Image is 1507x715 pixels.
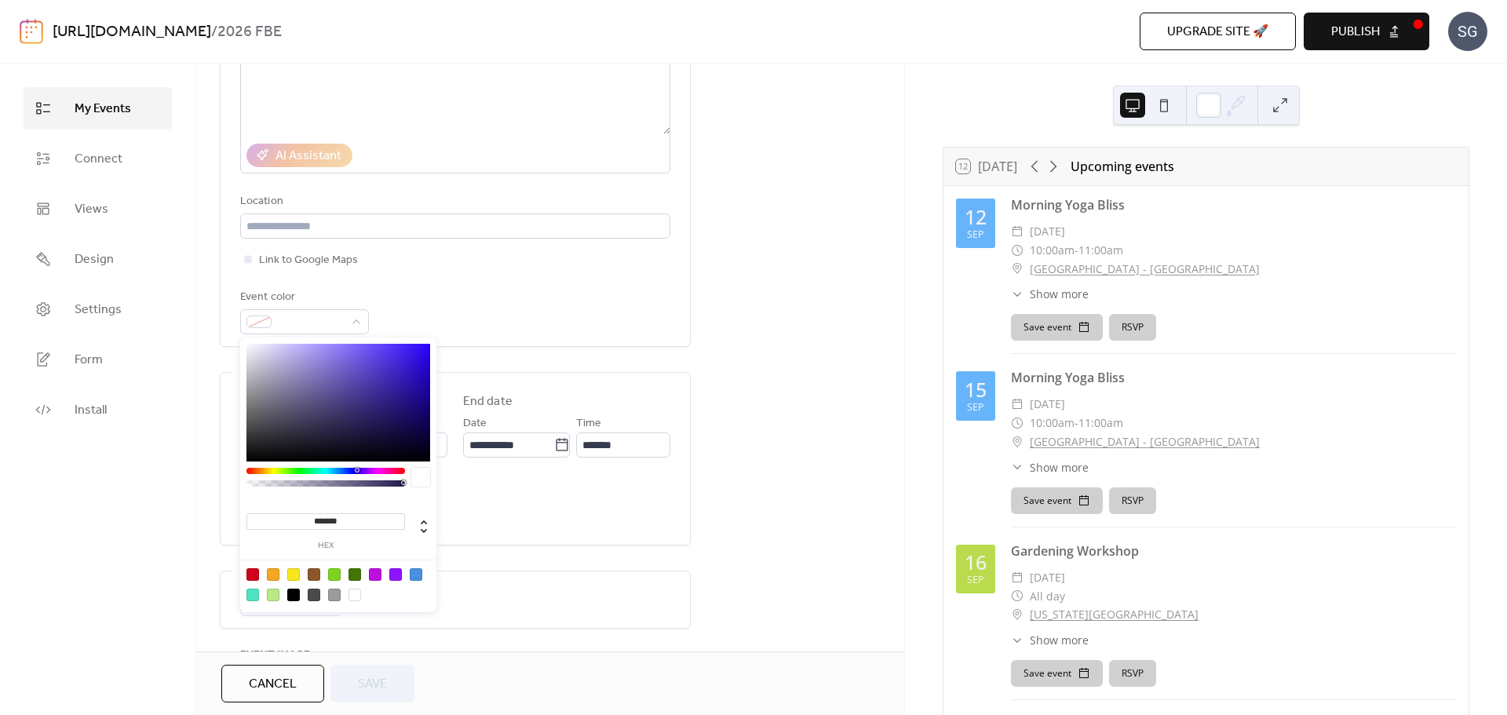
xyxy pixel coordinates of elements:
span: Show more [1030,286,1089,302]
span: [DATE] [1030,568,1065,587]
b: / [211,17,217,47]
span: - [1075,241,1078,260]
span: 10:00am [1030,414,1075,432]
div: #F8E71C [287,568,300,581]
button: RSVP [1109,487,1156,514]
div: #7ED321 [328,568,341,581]
span: Publish [1331,23,1380,42]
a: [GEOGRAPHIC_DATA] - [GEOGRAPHIC_DATA] [1030,260,1260,279]
div: ​ [1011,605,1024,624]
span: Event image [240,646,310,665]
div: #FFFFFF [348,589,361,601]
span: 10:00am [1030,241,1075,260]
span: Form [75,351,103,370]
span: 11:00am [1078,414,1123,432]
a: Connect [24,137,172,180]
a: Install [24,389,172,431]
span: Upgrade site 🚀 [1167,23,1268,42]
span: Show more [1030,632,1089,648]
div: ​ [1011,395,1024,414]
span: All day [1030,587,1065,606]
div: ​ [1011,568,1024,587]
span: Settings [75,301,122,319]
a: [US_STATE][GEOGRAPHIC_DATA] [1030,605,1199,624]
span: Connect [75,150,122,169]
button: RSVP [1109,660,1156,687]
div: SG [1448,12,1487,51]
button: Save event [1011,660,1103,687]
a: My Events [24,87,172,130]
span: Date [463,414,487,433]
div: Sep [967,403,984,413]
div: 12 [965,207,987,227]
span: Show more [1030,459,1089,476]
div: ​ [1011,414,1024,432]
div: ​ [1011,459,1024,476]
div: Morning Yoga Bliss [1011,368,1456,387]
a: Design [24,238,172,280]
a: Form [24,338,172,381]
div: ​ [1011,587,1024,606]
div: Event color [240,288,366,307]
div: ​ [1011,432,1024,451]
div: #000000 [287,589,300,601]
div: Morning Yoga Bliss [1011,195,1456,214]
span: Views [75,200,108,219]
a: Settings [24,288,172,330]
button: ​Show more [1011,632,1089,648]
div: ​ [1011,222,1024,241]
div: #9013FE [389,568,402,581]
img: logo [20,19,43,44]
span: [DATE] [1030,395,1065,414]
span: My Events [75,100,131,119]
button: Upgrade site 🚀 [1140,13,1296,50]
div: #50E3C2 [246,589,259,601]
div: ​ [1011,241,1024,260]
button: ​Show more [1011,286,1089,302]
span: Link to Google Maps [259,251,358,270]
a: [URL][DOMAIN_NAME] [53,17,211,47]
a: [GEOGRAPHIC_DATA] - [GEOGRAPHIC_DATA] [1030,432,1260,451]
div: #F5A623 [267,568,279,581]
button: Publish [1304,13,1429,50]
div: #8B572A [308,568,320,581]
span: Install [75,401,107,420]
div: 15 [965,380,987,399]
div: ​ [1011,632,1024,648]
a: Views [24,188,172,230]
div: Sep [967,230,984,240]
button: ​Show more [1011,459,1089,476]
span: - [1075,414,1078,432]
div: #417505 [348,568,361,581]
div: ​ [1011,286,1024,302]
div: 16 [965,553,987,572]
div: #B8E986 [267,589,279,601]
span: 11:00am [1078,241,1123,260]
div: #D0021B [246,568,259,581]
div: Location [240,192,667,211]
div: #BD10E0 [369,568,381,581]
button: Save event [1011,314,1103,341]
div: Gardening Workshop [1011,542,1456,560]
label: hex [246,542,405,550]
div: ​ [1011,260,1024,279]
button: Cancel [221,665,324,702]
div: Upcoming events [1071,157,1174,176]
span: Cancel [249,675,297,694]
span: Design [75,250,114,269]
div: #4A4A4A [308,589,320,601]
div: #4A90E2 [410,568,422,581]
span: [DATE] [1030,222,1065,241]
div: Sep [967,575,984,585]
button: RSVP [1109,314,1156,341]
b: 2026 FBE [217,17,282,47]
span: Time [576,414,601,433]
div: #9B9B9B [328,589,341,601]
div: End date [463,392,513,411]
button: Save event [1011,487,1103,514]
